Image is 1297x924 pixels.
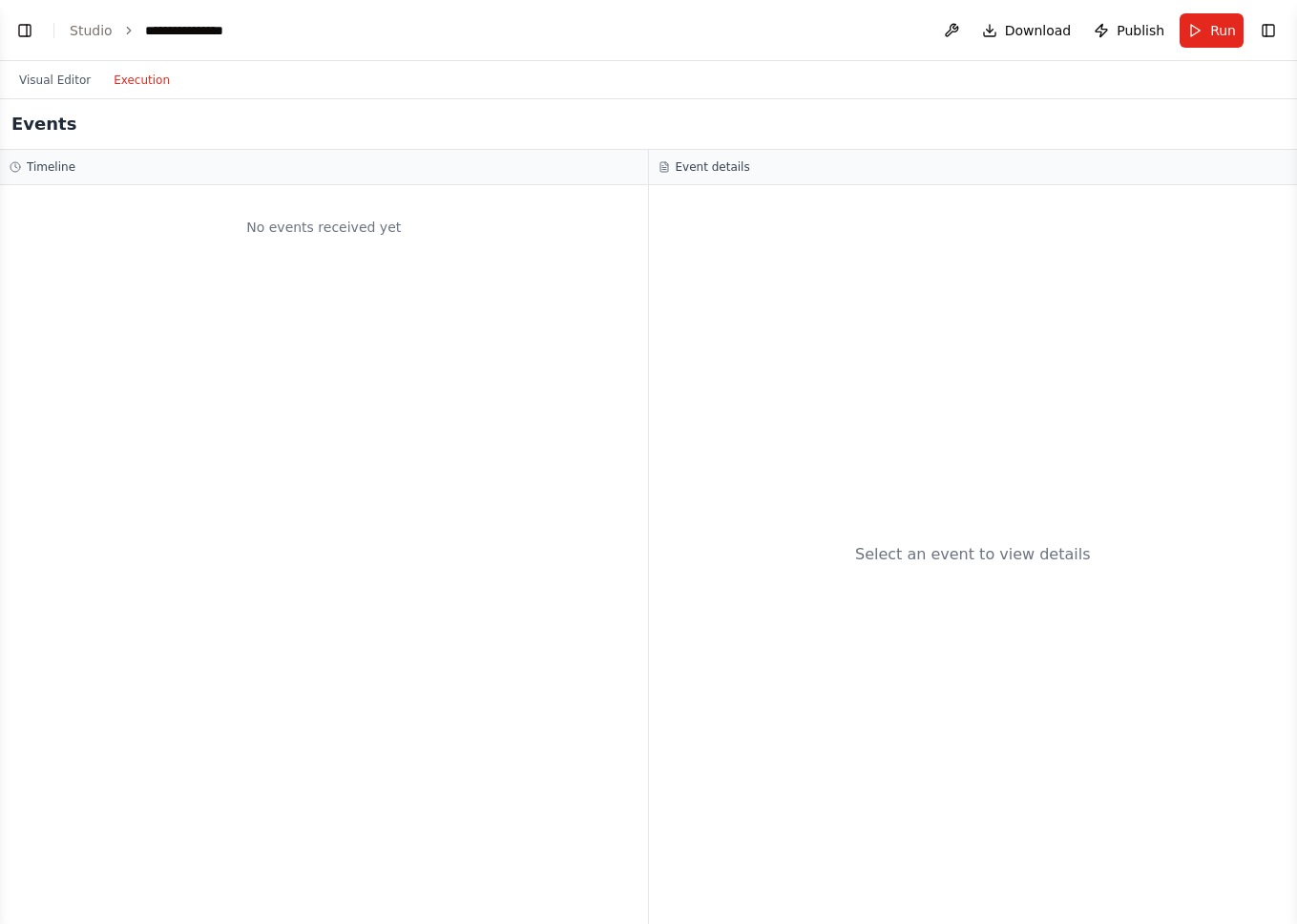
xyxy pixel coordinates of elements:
[11,17,38,44] button: Show left sidebar
[676,159,750,175] h3: Event details
[8,69,102,92] button: Visual Editor
[10,195,638,260] div: No events received yet
[102,69,181,92] button: Execution
[11,111,76,137] h2: Events
[1210,21,1236,40] span: Run
[1180,13,1244,48] button: Run
[1086,13,1172,48] button: Publish
[27,159,75,175] h3: Timeline
[1255,17,1282,44] button: Show right sidebar
[70,21,243,40] nav: breadcrumb
[855,543,1091,566] div: Select an event to view details
[1005,21,1072,40] span: Download
[70,23,113,38] a: Studio
[974,13,1079,48] button: Download
[1117,21,1164,40] span: Publish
